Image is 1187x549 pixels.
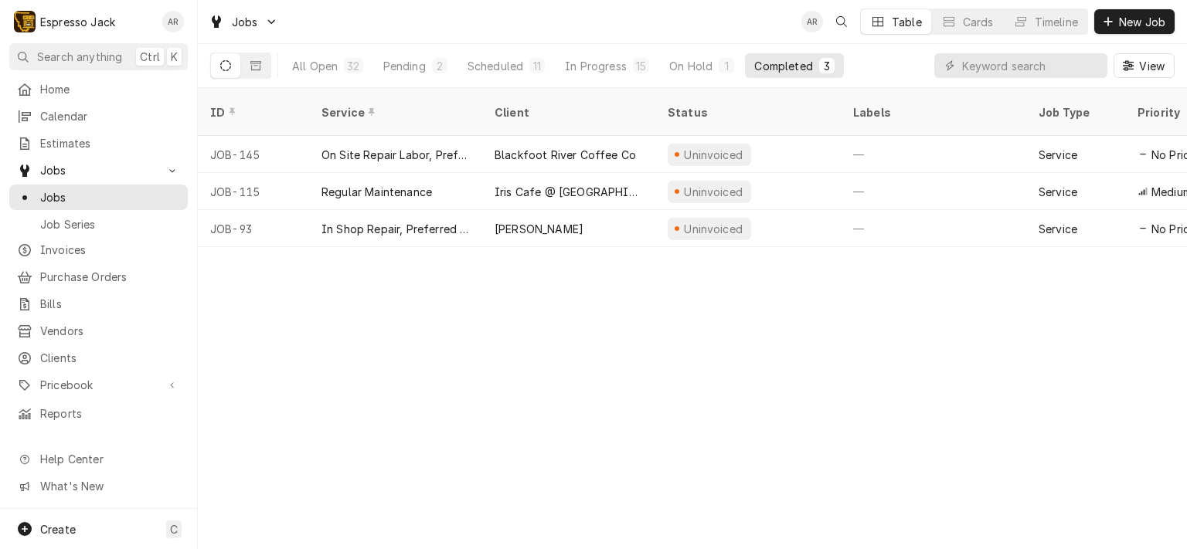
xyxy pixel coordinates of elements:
[853,104,1014,120] div: Labels
[40,478,179,494] span: What's New
[198,210,309,247] div: JOB-93
[1114,53,1175,78] button: View
[40,350,180,366] span: Clients
[40,523,76,536] span: Create
[40,451,179,467] span: Help Center
[383,58,426,74] div: Pending
[9,237,188,263] a: Invoices
[669,58,713,74] div: On Hold
[292,58,338,74] div: All Open
[40,405,180,422] span: Reports
[754,58,812,74] div: Completed
[722,58,731,74] div: 1
[171,49,178,65] span: K
[9,158,188,183] a: Go to Jobs
[532,58,542,74] div: 11
[682,147,745,163] div: Uninvoiced
[232,14,258,30] span: Jobs
[435,58,444,74] div: 2
[495,147,636,163] div: Blackfoot River Coffee Co
[1039,104,1113,120] div: Job Type
[1039,221,1077,237] div: Service
[9,345,188,371] a: Clients
[9,43,188,70] button: Search anythingCtrlK
[495,221,583,237] div: [PERSON_NAME]
[40,377,157,393] span: Pricebook
[9,446,188,472] a: Go to Help Center
[40,242,180,258] span: Invoices
[202,9,284,35] a: Go to Jobs
[495,184,643,200] div: Iris Cafe @ [GEOGRAPHIC_DATA]
[9,318,188,344] a: Vendors
[40,135,180,151] span: Estimates
[40,81,180,97] span: Home
[321,147,470,163] div: On Site Repair Labor, Prefered Rate, Regular Hours
[9,130,188,156] a: Estimates
[668,104,825,120] div: Status
[14,11,36,32] div: Espresso Jack's Avatar
[801,11,823,32] div: AR
[841,210,1026,247] div: —
[198,173,309,210] div: JOB-115
[822,58,832,74] div: 3
[40,14,115,30] div: Espresso Jack
[40,108,180,124] span: Calendar
[37,49,122,65] span: Search anything
[801,11,823,32] div: Allan Ross's Avatar
[40,189,180,205] span: Jobs
[9,264,188,290] a: Purchase Orders
[495,104,640,120] div: Client
[565,58,627,74] div: In Progress
[892,14,922,30] div: Table
[829,9,854,34] button: Open search
[9,185,188,210] a: Jobs
[14,11,36,32] div: E
[1035,14,1078,30] div: Timeline
[9,372,188,398] a: Go to Pricebook
[40,269,180,285] span: Purchase Orders
[347,58,359,74] div: 32
[468,58,523,74] div: Scheduled
[841,173,1026,210] div: —
[9,103,188,129] a: Calendar
[9,401,188,426] a: Reports
[140,49,160,65] span: Ctrl
[682,221,745,237] div: Uninvoiced
[1039,184,1077,200] div: Service
[962,53,1100,78] input: Keyword search
[9,291,188,317] a: Bills
[1039,147,1077,163] div: Service
[682,184,745,200] div: Uninvoiced
[198,136,309,173] div: JOB-145
[321,221,470,237] div: In Shop Repair, Preferred Rate
[1136,58,1168,74] span: View
[841,136,1026,173] div: —
[963,14,994,30] div: Cards
[9,76,188,102] a: Home
[40,296,180,312] span: Bills
[636,58,646,74] div: 15
[162,11,184,32] div: Allan Ross's Avatar
[1116,14,1168,30] span: New Job
[9,212,188,237] a: Job Series
[40,323,180,339] span: Vendors
[9,473,188,499] a: Go to What's New
[170,521,178,537] span: C
[1094,9,1175,34] button: New Job
[40,216,180,232] span: Job Series
[162,11,184,32] div: AR
[210,104,294,120] div: ID
[40,162,157,178] span: Jobs
[321,184,432,200] div: Regular Maintenance
[321,104,467,120] div: Service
